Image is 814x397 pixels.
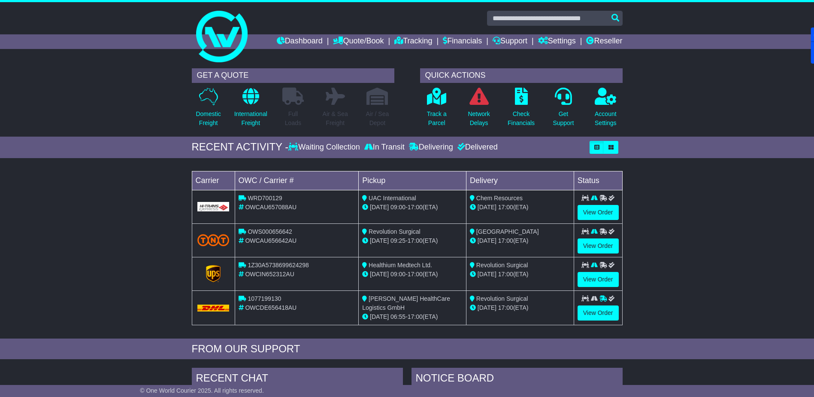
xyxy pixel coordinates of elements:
[470,236,570,245] div: (ETA)
[467,87,490,132] a: NetworkDelays
[595,110,617,128] p: Account Settings
[234,87,268,132] a: InternationalFreight
[478,204,496,211] span: [DATE]
[362,143,407,152] div: In Transit
[578,238,619,253] a: View Order
[288,143,362,152] div: Waiting Collection
[578,205,619,220] a: View Order
[408,271,423,278] span: 17:00
[427,110,447,128] p: Track a Parcel
[390,237,405,244] span: 09:25
[478,304,496,311] span: [DATE]
[369,195,416,202] span: UAC International
[245,304,297,311] span: OWCDE656418AU
[574,171,622,190] td: Status
[192,171,235,190] td: Carrier
[369,262,432,269] span: Healthium Medtech Ltd.
[248,195,282,202] span: WRD700129
[508,110,535,128] p: Check Financials
[362,203,463,212] div: - (ETA)
[245,237,297,244] span: OWCAU656642AU
[362,295,450,311] span: [PERSON_NAME] HealthCare Logistics GmbH
[277,34,323,49] a: Dashboard
[370,271,389,278] span: [DATE]
[552,87,574,132] a: GetSupport
[478,237,496,244] span: [DATE]
[470,303,570,312] div: (ETA)
[196,110,221,128] p: Domestic Freight
[197,234,230,246] img: TNT_Domestic.png
[493,34,527,49] a: Support
[366,110,389,128] p: Air / Sea Depot
[140,387,264,394] span: © One World Courier 2025. All rights reserved.
[466,171,574,190] td: Delivery
[282,110,304,128] p: Full Loads
[578,272,619,287] a: View Order
[248,295,281,302] span: 1077199130
[498,204,513,211] span: 17:00
[248,262,309,269] span: 1Z30A5738699624298
[369,228,421,235] span: Revolution Surgical
[594,87,617,132] a: AccountSettings
[586,34,622,49] a: Reseller
[206,265,221,282] img: GetCarrierServiceLogo
[478,271,496,278] span: [DATE]
[455,143,498,152] div: Delivered
[476,295,528,302] span: Revolution Surgical
[412,368,623,391] div: NOTICE BOARD
[192,343,623,355] div: FROM OUR SUPPORT
[245,204,297,211] span: OWCAU657088AU
[420,68,623,83] div: QUICK ACTIONS
[408,237,423,244] span: 17:00
[195,87,221,132] a: DomesticFreight
[408,204,423,211] span: 17:00
[553,110,574,128] p: Get Support
[362,236,463,245] div: - (ETA)
[370,313,389,320] span: [DATE]
[323,110,348,128] p: Air & Sea Freight
[192,141,289,153] div: RECENT ACTIVITY -
[245,271,294,278] span: OWCIN652312AU
[427,87,447,132] a: Track aParcel
[468,110,490,128] p: Network Delays
[370,204,389,211] span: [DATE]
[443,34,482,49] a: Financials
[498,237,513,244] span: 17:00
[235,171,359,190] td: OWC / Carrier #
[390,271,405,278] span: 09:00
[538,34,576,49] a: Settings
[476,262,528,269] span: Revolution Surgical
[234,110,267,128] p: International Freight
[394,34,432,49] a: Tracking
[362,270,463,279] div: - (ETA)
[362,312,463,321] div: - (ETA)
[476,195,523,202] span: Chem Resources
[370,237,389,244] span: [DATE]
[498,304,513,311] span: 17:00
[390,313,405,320] span: 06:55
[407,143,455,152] div: Delivering
[192,68,394,83] div: GET A QUOTE
[498,271,513,278] span: 17:00
[197,305,230,311] img: DHL.png
[578,305,619,321] a: View Order
[197,202,230,211] img: GetCarrierServiceLogo
[476,228,539,235] span: [GEOGRAPHIC_DATA]
[408,313,423,320] span: 17:00
[470,270,570,279] div: (ETA)
[192,368,403,391] div: RECENT CHAT
[507,87,535,132] a: CheckFinancials
[390,204,405,211] span: 09:00
[333,34,384,49] a: Quote/Book
[359,171,466,190] td: Pickup
[248,228,292,235] span: OWS000656642
[470,203,570,212] div: (ETA)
